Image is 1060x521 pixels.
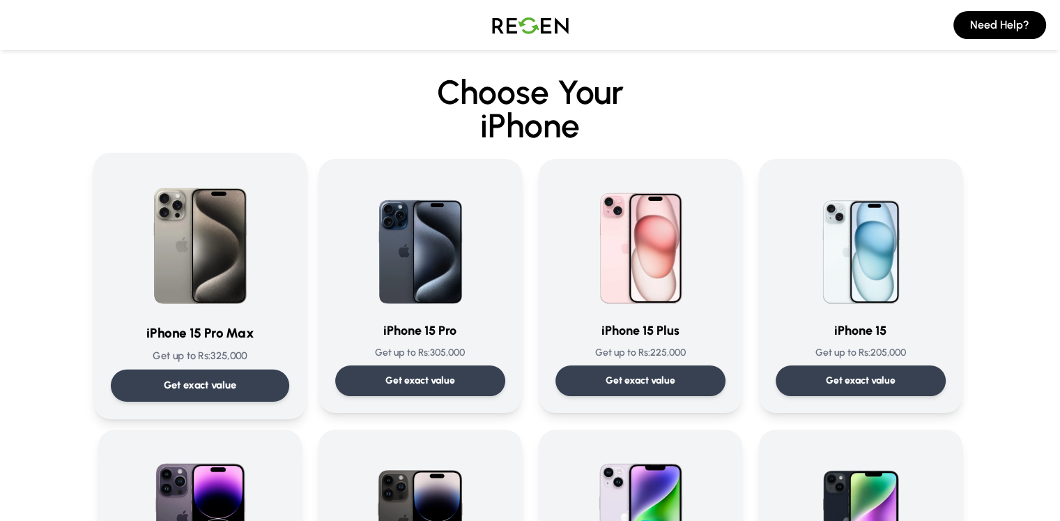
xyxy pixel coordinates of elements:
[110,323,289,343] h3: iPhone 15 Pro Max
[385,374,455,388] p: Get exact value
[574,176,707,310] img: iPhone 15 Plus
[776,321,946,340] h3: iPhone 15
[437,72,624,112] span: Choose Your
[953,11,1046,39] button: Need Help?
[606,374,675,388] p: Get exact value
[98,109,962,142] span: iPhone
[826,374,896,388] p: Get exact value
[555,346,725,360] p: Get up to Rs: 225,000
[353,176,487,310] img: iPhone 15 Pro
[110,349,289,363] p: Get up to Rs: 325,000
[335,321,505,340] h3: iPhone 15 Pro
[482,6,579,45] img: Logo
[335,346,505,360] p: Get up to Rs: 305,000
[163,378,236,393] p: Get exact value
[794,176,928,310] img: iPhone 15
[130,170,270,311] img: iPhone 15 Pro Max
[555,321,725,340] h3: iPhone 15 Plus
[776,346,946,360] p: Get up to Rs: 205,000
